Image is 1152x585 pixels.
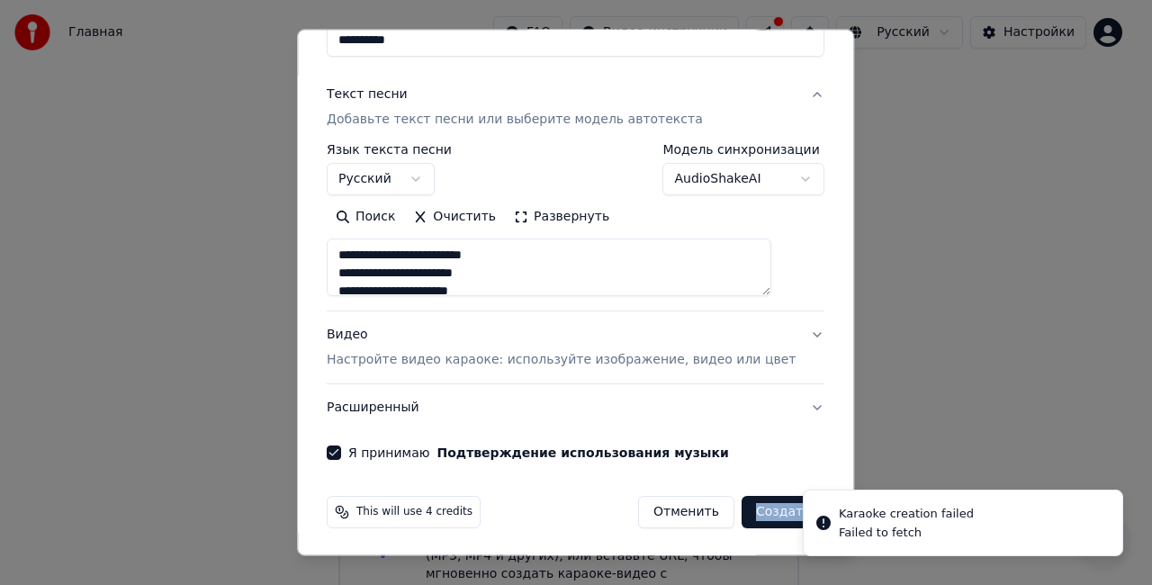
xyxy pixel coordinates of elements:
button: Расширенный [327,384,824,431]
div: Текст песни [327,85,408,103]
button: Текст песниДобавьте текст песни или выберите модель автотекста [327,71,824,143]
label: Язык текста песни [327,143,452,156]
p: Добавьте текст песни или выберите модель автотекста [327,111,703,129]
button: ВидеоНастройте видео караоке: используйте изображение, видео или цвет [327,311,824,383]
p: Настройте видео караоке: используйте изображение, видео или цвет [327,351,796,369]
span: This will use 4 credits [356,505,472,519]
button: Я принимаю [437,446,729,459]
label: Я принимаю [348,446,729,459]
button: Создать [742,496,824,528]
div: Текст песниДобавьте текст песни или выберите модель автотекста [327,143,824,310]
button: Развернуть [505,202,618,231]
button: Отменить [638,496,734,528]
button: Очистить [405,202,506,231]
label: Модель синхронизации [663,143,825,156]
button: Поиск [327,202,404,231]
div: Видео [327,326,796,369]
